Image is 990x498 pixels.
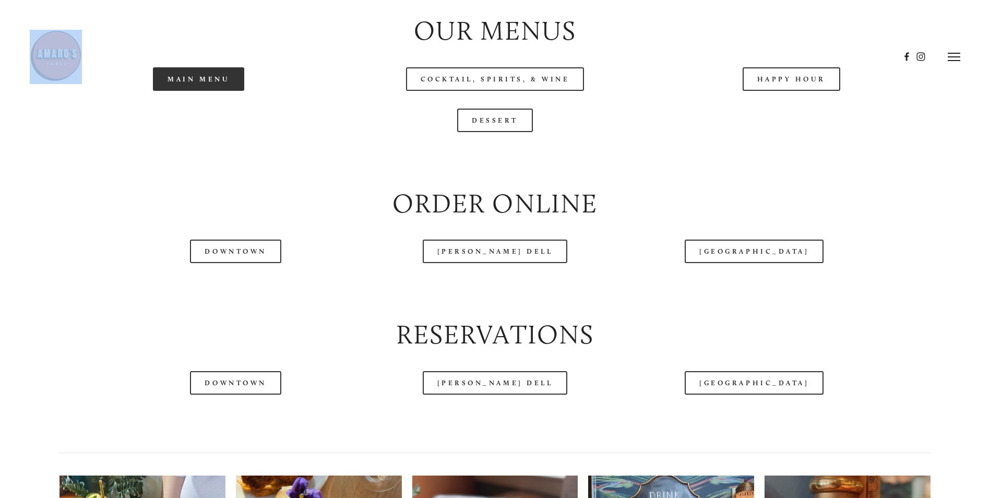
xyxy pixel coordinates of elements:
[685,371,824,395] a: [GEOGRAPHIC_DATA]
[59,185,931,222] h2: Order Online
[423,240,568,263] a: [PERSON_NAME] Dell
[457,109,533,132] a: Dessert
[190,371,281,395] a: Downtown
[423,371,568,395] a: [PERSON_NAME] Dell
[59,316,931,353] h2: Reservations
[685,240,824,263] a: [GEOGRAPHIC_DATA]
[190,240,281,263] a: Downtown
[30,30,82,82] img: Amaro's Table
